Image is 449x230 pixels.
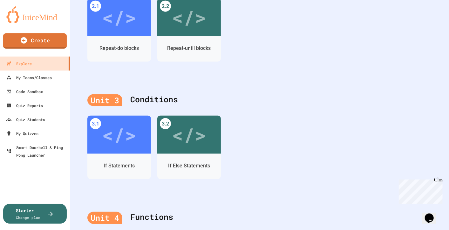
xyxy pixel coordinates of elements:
div: </> [172,3,206,31]
div: Starter [16,207,41,220]
div: Unit 4 [87,212,122,224]
div: 3.2 [160,118,171,129]
div: Quiz Students [6,116,45,123]
div: Repeat-until blocks [167,44,211,52]
div: My Quizzes [6,130,38,137]
div: 2.1 [90,1,101,12]
img: logo-orange.svg [6,6,64,23]
div: </> [102,3,136,31]
iframe: chat widget [396,177,443,204]
iframe: chat widget [422,205,443,224]
div: Quiz Reports [6,102,43,109]
div: If Statements [104,162,135,170]
div: Repeat-do blocks [99,44,139,52]
a: Create [3,33,67,49]
span: Change plan [16,215,41,220]
div: Functions [87,205,432,230]
div: My Teams/Classes [6,74,52,81]
div: Code Sandbox [6,88,43,95]
div: 3.1 [90,118,101,129]
div: Smart Doorbell & Ping Pong Launcher [6,144,67,159]
div: Explore [6,60,32,67]
div: </> [102,120,136,149]
div: Conditions [87,87,432,112]
div: 2.2 [160,1,171,12]
div: Unit 3 [87,94,122,106]
div: If Else Statements [168,162,210,170]
div: </> [172,120,206,149]
div: Chat with us now!Close [3,3,44,40]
